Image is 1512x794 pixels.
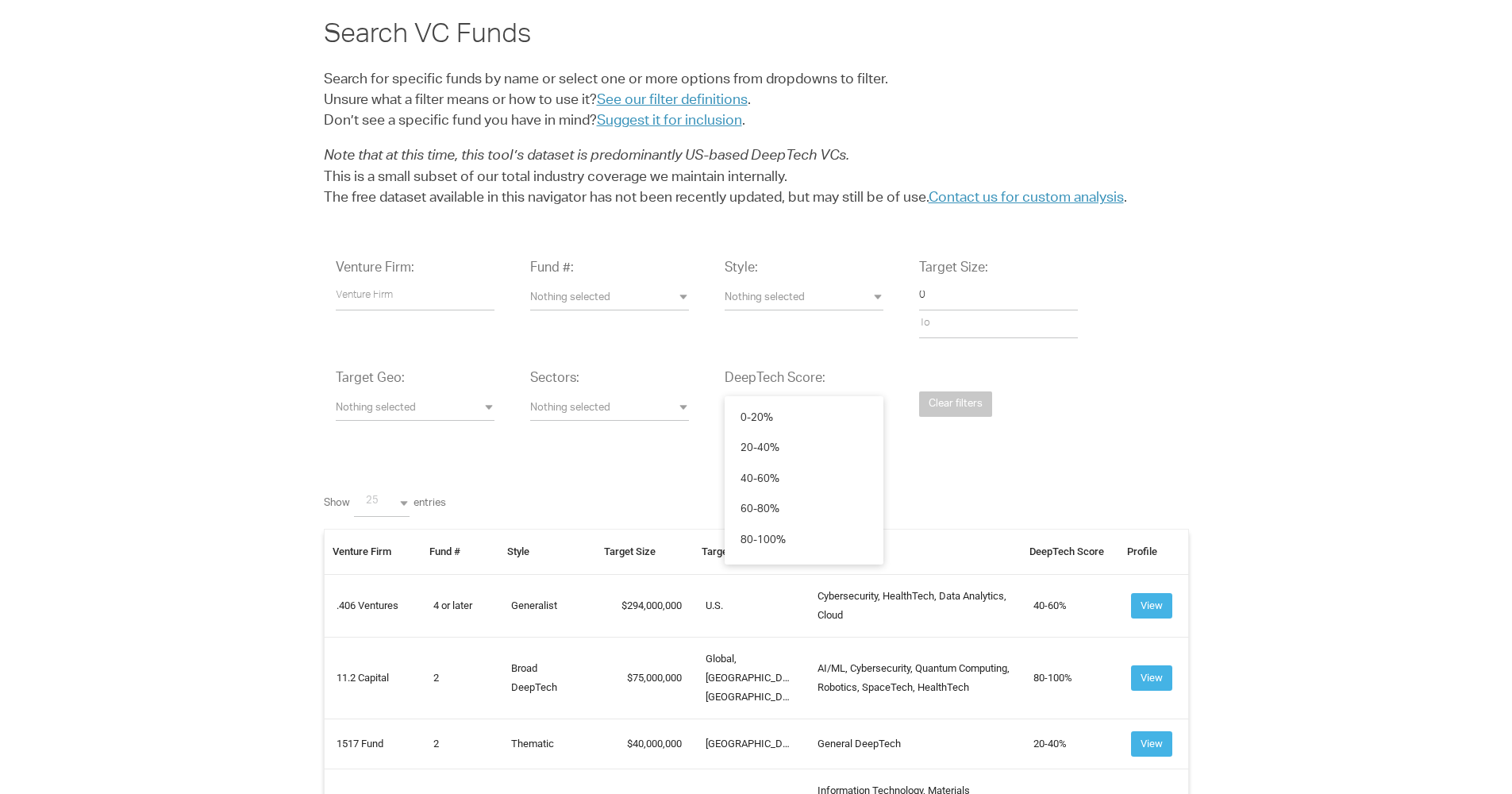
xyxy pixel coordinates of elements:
td: 2 [421,719,499,769]
td: U.S. [694,574,806,637]
p: Don’t see a specific fund you have in mind? . [324,70,1189,133]
input: From [919,283,1078,310]
button: Nothing selected [530,397,689,421]
h2: Search VC Funds [324,18,1189,56]
td: [GEOGRAPHIC_DATA] [694,719,806,769]
span: Note that at this time, this tool’s dataset is predominantly US-based DeepTech VCs. [324,149,849,164]
td: Generalist [499,574,597,637]
a: View [1131,671,1172,683]
label: Show entries [324,489,446,517]
td: Global, [GEOGRAPHIC_DATA], [GEOGRAPHIC_DATA] [694,637,806,719]
td: 75,000,000 [596,637,694,719]
a: Suggest it for inclusion [597,114,742,129]
th: Venture Firm: activate to sort column ascending [324,529,421,574]
td: AI/ML, Cybersecurity, Quantum Computing, Robotics, SpaceTech, HealthTech [806,637,1021,719]
td: 40-60% [1021,574,1119,637]
th: Profile [1119,529,1188,574]
td: 11.2 Capital [324,637,421,719]
td: General DeepTech [806,719,1021,769]
button: Nothing selected [336,397,494,421]
label: Target Size: [919,260,988,279]
td: Broad DeepTech [499,637,597,719]
button: View [1131,593,1172,619]
a: View [1131,737,1172,749]
th: Style: activate to sort column ascending [499,529,597,574]
input: To [919,310,1078,338]
button: Nothing selected [725,287,883,310]
button: View [1131,665,1172,691]
button: Clear filters [919,391,992,418]
input: Venture Firm [336,283,494,310]
button: Showentries [354,489,410,517]
td: 1517 Fund [324,719,421,769]
span: Nothing selected [725,291,883,306]
label: Sectors: [530,370,579,389]
td: Cybersecurity, HealthTech, Data Analytics, Cloud [806,574,1021,637]
th: Sectors: activate to sort column ascending [806,529,1021,574]
span: Nothing selected [336,402,494,417]
span: This is a small subset of our total industry coverage we maintain internally. [324,171,787,185]
span: The free dataset available in this navigator has not been recently updated, but may still be of u... [324,191,1127,206]
span: 0-20% [741,412,773,427]
label: Target Geo: [336,370,405,389]
td: 4 or later [421,574,499,637]
a: View [1131,599,1172,611]
th: DeepTech Score: activate to sort column ascending [1021,529,1119,574]
td: 20-40% [1021,719,1119,769]
label: Venture Firm: [336,260,414,279]
span: Nothing selected [530,291,689,306]
label: Style: [725,260,758,279]
th: Target Geo: activate to sort column ascending [694,529,806,574]
th: Fund #: activate to sort column ascending [421,529,499,574]
td: .406 Ventures [324,574,421,637]
td: 294,000,000 [596,574,694,637]
span: Nothing selected [530,402,689,417]
td: 2 [421,637,499,719]
button: View [1131,731,1172,757]
button: Nothing selected [530,287,689,310]
td: Thematic [499,719,597,769]
th: Target Size: activate to sort column ascending [596,529,694,574]
td: 80-100% [1021,637,1119,719]
a: See our filter definitions [597,94,748,108]
label: DeepTech Score: [725,370,825,389]
span: Search for specific funds by name or select one or more options from dropdowns to filter. Unsure ... [324,73,888,108]
span: . [748,94,751,108]
label: Fund #: [530,260,574,279]
td: 40,000,000 [596,719,694,769]
a: Contact us for custom analysis [929,191,1124,206]
span: 25 [366,495,421,510]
